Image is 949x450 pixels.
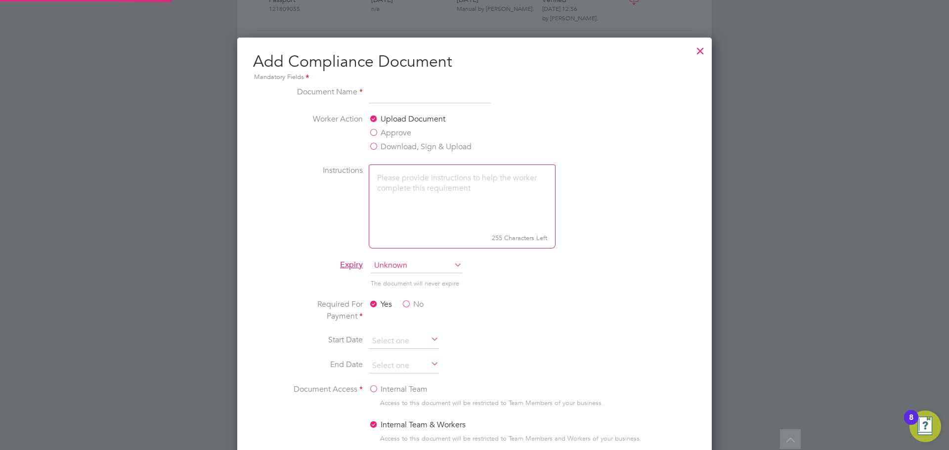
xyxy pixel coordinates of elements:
[369,113,445,125] label: Upload Document
[369,298,392,310] label: Yes
[909,417,913,430] div: 8
[369,359,439,373] input: Select one
[369,383,428,395] label: Internal Team
[369,419,466,431] label: Internal Team & Workers
[380,433,642,445] span: Access to this document will be restricted to Team Members and Workers of your business.
[253,72,696,83] div: Mandatory Fields
[340,260,363,270] span: Expiry
[369,127,411,139] label: Approve
[401,298,424,310] label: No
[371,279,459,287] span: The document will never expire
[253,51,696,83] h2: Add Compliance Document
[909,410,941,442] button: Open Resource Center, 8 new notifications
[289,113,363,153] label: Worker Action
[371,258,462,273] span: Unknown
[369,228,556,248] small: 255 Characters Left
[289,298,363,322] label: Required For Payment
[369,141,472,153] label: Download, Sign & Upload
[369,334,439,349] input: Select one
[289,334,363,347] label: Start Date
[289,164,363,246] label: Instructions
[380,397,604,409] span: Access to this document will be restricted to Team Members of your business.
[289,359,363,371] label: End Date
[289,86,363,102] label: Document Name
